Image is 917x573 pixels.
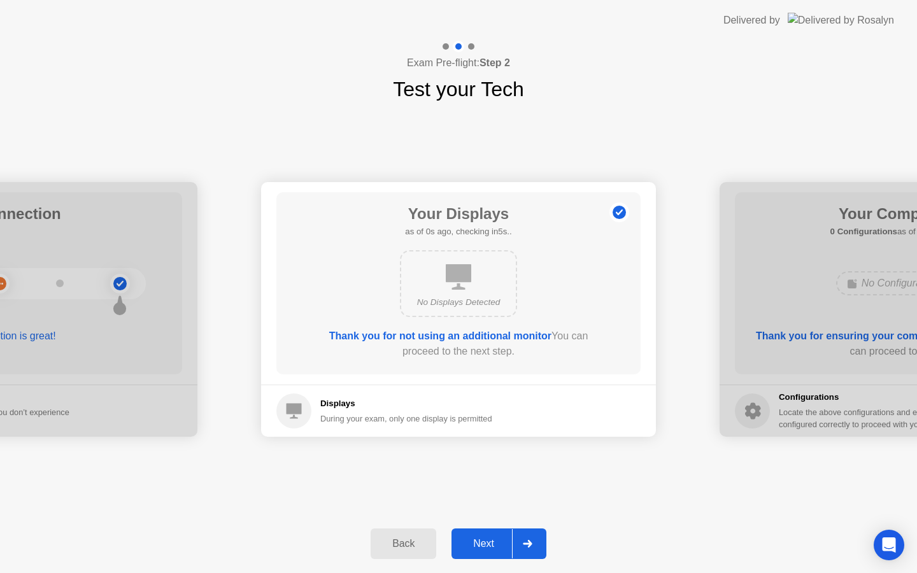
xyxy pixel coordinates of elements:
[451,528,546,559] button: Next
[407,55,510,71] h4: Exam Pre-flight:
[455,538,512,549] div: Next
[374,538,432,549] div: Back
[320,397,492,410] h5: Displays
[371,528,436,559] button: Back
[723,13,780,28] div: Delivered by
[788,13,894,27] img: Delivered by Rosalyn
[393,74,524,104] h1: Test your Tech
[874,530,904,560] div: Open Intercom Messenger
[411,296,506,309] div: No Displays Detected
[480,57,510,68] b: Step 2
[405,225,511,238] h5: as of 0s ago, checking in5s..
[329,330,551,341] b: Thank you for not using an additional monitor
[313,329,604,359] div: You can proceed to the next step.
[405,202,511,225] h1: Your Displays
[320,413,492,425] div: During your exam, only one display is permitted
